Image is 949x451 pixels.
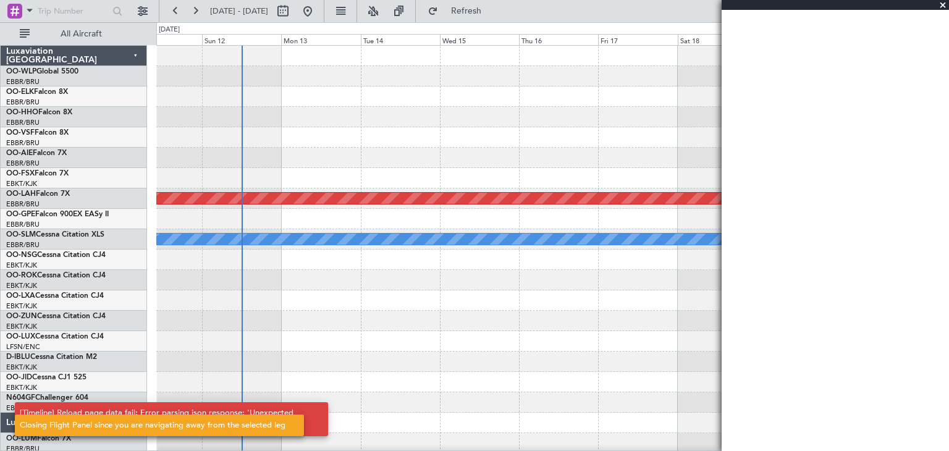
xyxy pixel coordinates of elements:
[6,129,69,137] a: OO-VSFFalcon 8X
[6,240,40,250] a: EBBR/BRU
[6,200,40,209] a: EBBR/BRU
[6,231,36,238] span: OO-SLM
[6,211,109,218] a: OO-GPEFalcon 900EX EASy II
[598,34,677,45] div: Fri 17
[678,34,757,45] div: Sat 18
[281,34,360,45] div: Mon 13
[361,34,440,45] div: Tue 14
[6,170,69,177] a: OO-FSXFalcon 7X
[6,68,78,75] a: OO-WLPGlobal 5500
[6,292,104,300] a: OO-LXACessna Citation CJ4
[519,34,598,45] div: Thu 16
[20,419,285,432] div: Closing Flight Panel since you are navigating away from the selected leg
[6,333,35,340] span: OO-LUX
[202,34,281,45] div: Sun 12
[6,281,37,290] a: EBKT/KJK
[6,118,40,127] a: EBBR/BRU
[6,150,33,157] span: OO-AIE
[32,30,130,38] span: All Aircraft
[6,383,37,392] a: EBKT/KJK
[6,190,70,198] a: OO-LAHFalcon 7X
[159,25,180,35] div: [DATE]
[422,1,496,21] button: Refresh
[6,313,106,320] a: OO-ZUNCessna Citation CJ4
[6,150,67,157] a: OO-AIEFalcon 7X
[6,313,37,320] span: OO-ZUN
[210,6,268,17] span: [DATE] - [DATE]
[6,170,35,177] span: OO-FSX
[6,272,37,279] span: OO-ROK
[6,190,36,198] span: OO-LAH
[6,301,37,311] a: EBKT/KJK
[6,159,40,168] a: EBBR/BRU
[6,374,32,381] span: OO-JID
[14,24,134,44] button: All Aircraft
[441,7,492,15] span: Refresh
[6,88,34,96] span: OO-ELK
[6,292,35,300] span: OO-LXA
[6,220,40,229] a: EBBR/BRU
[6,129,35,137] span: OO-VSF
[6,261,37,270] a: EBKT/KJK
[6,109,72,116] a: OO-HHOFalcon 8X
[6,211,35,218] span: OO-GPE
[440,34,519,45] div: Wed 15
[6,272,106,279] a: OO-ROKCessna Citation CJ4
[6,353,97,361] a: D-IBLUCessna Citation M2
[6,322,37,331] a: EBKT/KJK
[6,68,36,75] span: OO-WLP
[123,34,202,45] div: Sat 11
[6,333,104,340] a: OO-LUXCessna Citation CJ4
[6,342,40,352] a: LFSN/ENC
[6,231,104,238] a: OO-SLMCessna Citation XLS
[6,109,38,116] span: OO-HHO
[6,179,37,188] a: EBKT/KJK
[6,88,68,96] a: OO-ELKFalcon 8X
[6,77,40,86] a: EBBR/BRU
[6,138,40,148] a: EBBR/BRU
[6,353,30,361] span: D-IBLU
[6,363,37,372] a: EBKT/KJK
[38,2,109,20] input: Trip Number
[6,98,40,107] a: EBBR/BRU
[6,251,106,259] a: OO-NSGCessna Citation CJ4
[6,374,86,381] a: OO-JIDCessna CJ1 525
[6,251,37,259] span: OO-NSG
